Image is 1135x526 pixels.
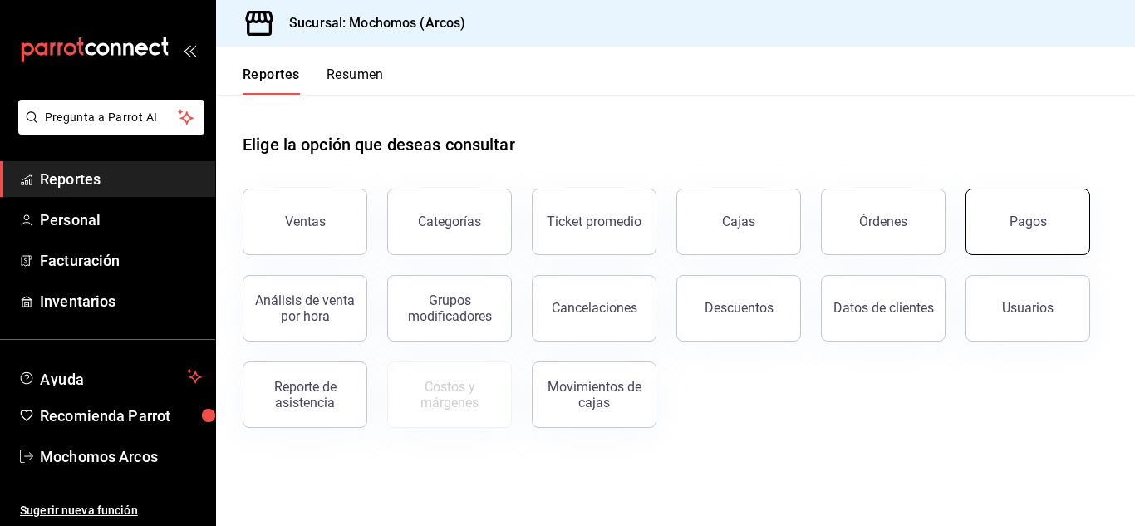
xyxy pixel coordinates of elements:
div: Cajas [722,212,756,232]
div: Órdenes [859,214,907,229]
h3: Sucursal: Mochomos (Arcos) [276,13,465,33]
div: Reporte de asistencia [253,379,356,410]
span: Reportes [40,168,202,190]
div: Pagos [1010,214,1047,229]
h1: Elige la opción que deseas consultar [243,132,515,157]
button: Órdenes [821,189,946,255]
div: Grupos modificadores [398,292,501,324]
button: Reportes [243,66,300,95]
div: navigation tabs [243,66,384,95]
button: Contrata inventarios para ver este reporte [387,361,512,428]
button: Grupos modificadores [387,275,512,342]
div: Cancelaciones [552,300,637,316]
div: Descuentos [705,300,774,316]
button: Categorías [387,189,512,255]
div: Movimientos de cajas [543,379,646,410]
span: Mochomos Arcos [40,445,202,468]
div: Datos de clientes [833,300,934,316]
span: Inventarios [40,290,202,312]
button: Reporte de asistencia [243,361,367,428]
button: Análisis de venta por hora [243,275,367,342]
button: Pagos [965,189,1090,255]
div: Usuarios [1002,300,1054,316]
span: Personal [40,209,202,231]
button: Ventas [243,189,367,255]
span: Sugerir nueva función [20,502,202,519]
div: Ticket promedio [547,214,641,229]
button: Usuarios [965,275,1090,342]
a: Pregunta a Parrot AI [12,120,204,138]
button: open_drawer_menu [183,43,196,57]
button: Pregunta a Parrot AI [18,100,204,135]
button: Datos de clientes [821,275,946,342]
button: Movimientos de cajas [532,361,656,428]
div: Categorías [418,214,481,229]
div: Ventas [285,214,326,229]
button: Ticket promedio [532,189,656,255]
button: Descuentos [676,275,801,342]
span: Pregunta a Parrot AI [45,109,179,126]
span: Ayuda [40,366,180,386]
button: Resumen [327,66,384,95]
a: Cajas [676,189,801,255]
span: Recomienda Parrot [40,405,202,427]
button: Cancelaciones [532,275,656,342]
span: Facturación [40,249,202,272]
div: Costos y márgenes [398,379,501,410]
div: Análisis de venta por hora [253,292,356,324]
